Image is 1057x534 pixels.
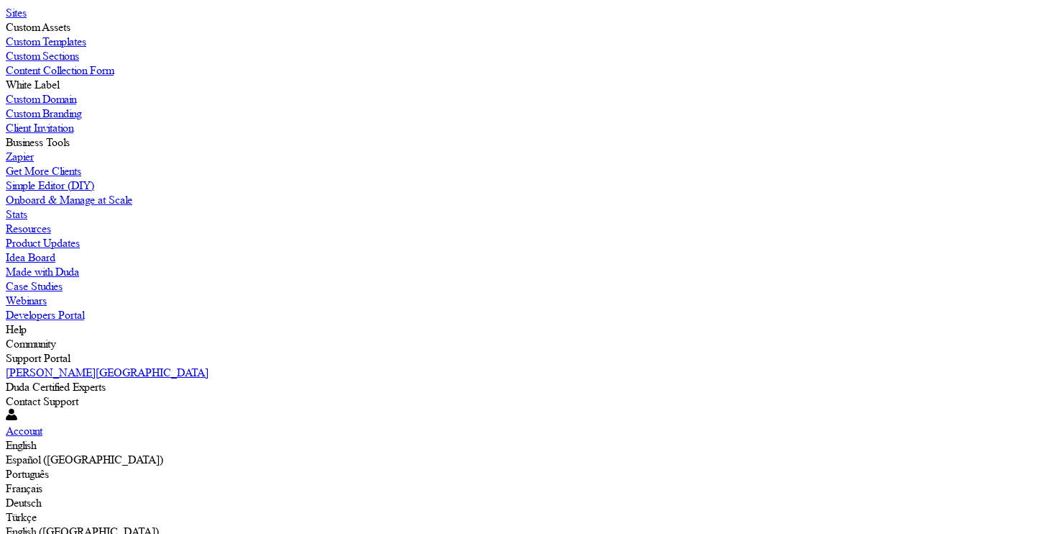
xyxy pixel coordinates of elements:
label: Product Updates [6,236,80,250]
iframe: Duda-gen Chat Button Frame [982,459,1057,534]
label: Duda Certified Experts [6,380,106,394]
a: Resources [6,222,1051,236]
label: Idea Board [6,250,55,264]
label: White Label [6,78,59,91]
div: Português [6,467,1051,481]
label: Custom Templates [6,35,86,48]
div: Türkçe [6,510,1051,525]
label: Business Tools [6,135,70,149]
label: Case Studies [6,279,63,293]
label: Stats [6,207,27,221]
label: Content Collection Form [6,63,114,77]
label: Custom Domain [6,92,76,106]
label: Sites [6,6,27,19]
label: Custom Sections [6,49,79,63]
div: Deutsch [6,496,1051,510]
label: Account [6,424,42,438]
label: Community [6,337,55,350]
label: Contact Support [6,394,78,408]
label: Developers Portal [6,308,84,322]
label: Resources [6,222,51,235]
div: Español ([GEOGRAPHIC_DATA]) [6,453,1051,467]
label: Get More Clients [6,164,81,178]
label: Client Invitation [6,121,73,135]
label: Support Portal [6,351,70,365]
label: Custom Branding [6,107,81,120]
label: Webinars [6,294,47,307]
label: Help [6,322,27,336]
label: [PERSON_NAME][GEOGRAPHIC_DATA] [6,366,209,379]
label: Zapier [6,150,34,163]
label: Onboard & Manage at Scale [6,193,132,207]
label: Simple Editor (DIY) [6,178,94,192]
label: Custom Assets [6,20,70,34]
label: Made with Duda [6,265,79,279]
label: English [6,438,36,452]
div: Français [6,481,1051,496]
